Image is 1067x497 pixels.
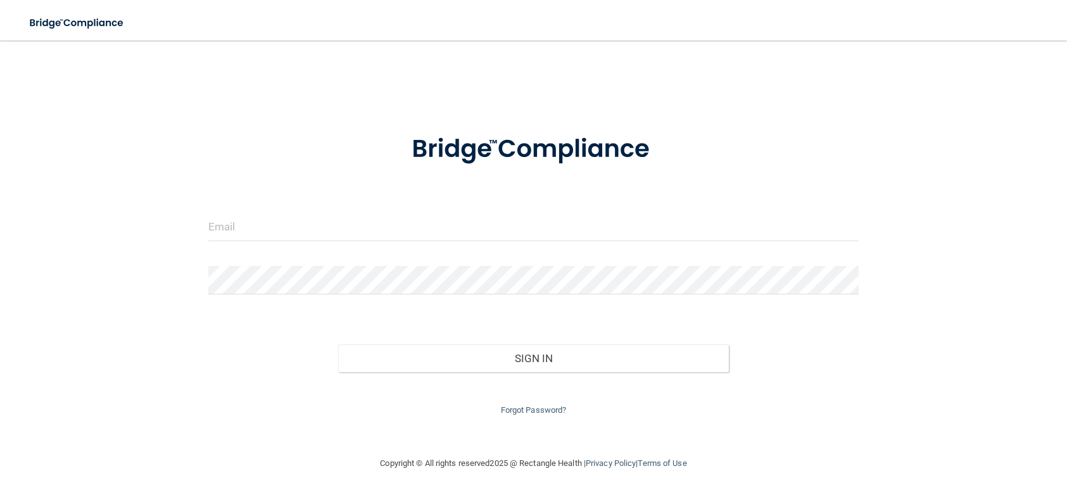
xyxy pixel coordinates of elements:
img: bridge_compliance_login_screen.278c3ca4.svg [19,10,136,36]
input: Email [208,213,859,241]
a: Terms of Use [638,458,686,468]
div: Copyright © All rights reserved 2025 @ Rectangle Health | | [303,443,765,484]
a: Privacy Policy [586,458,636,468]
img: bridge_compliance_login_screen.278c3ca4.svg [386,116,681,182]
a: Forgot Password? [501,405,567,415]
button: Sign In [338,344,728,372]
